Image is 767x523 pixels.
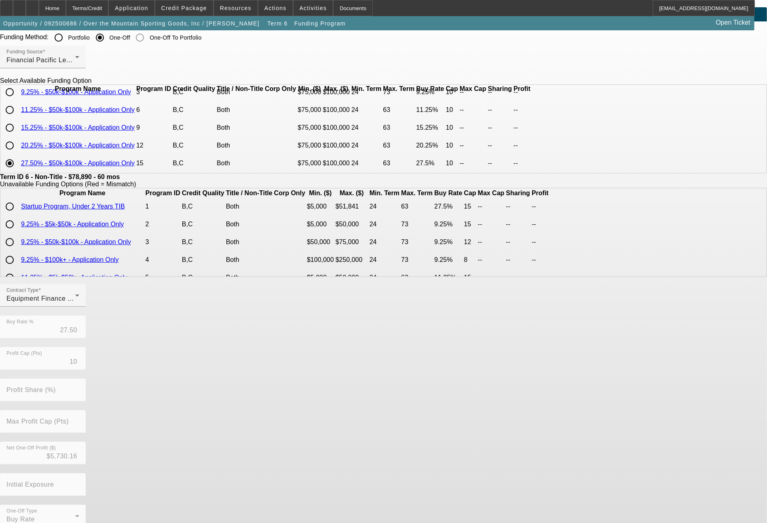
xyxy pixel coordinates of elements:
[416,137,444,154] td: 20.25%
[306,189,334,197] th: Min. ($)
[335,251,368,268] td: $250,000
[145,189,181,197] th: Program ID
[21,106,135,113] a: 11.25% - $50k-$100k - Application Only
[401,269,433,286] td: 63
[145,234,181,251] td: 3
[6,295,101,302] span: Equipment Finance Agreement
[145,198,181,215] td: 1
[6,351,42,356] mat-label: Profit Cap (Pts)
[306,234,334,251] td: $50,000
[136,137,171,154] td: 12
[182,216,225,233] td: B,C
[351,119,382,136] td: 24
[322,101,350,118] td: $100,000
[531,198,549,215] td: --
[478,251,505,268] td: --
[434,251,463,268] td: 9.25%
[513,155,531,172] td: --
[464,234,477,251] td: 12
[513,137,531,154] td: --
[335,234,368,251] td: $75,000
[464,251,477,268] td: 8
[136,119,171,136] td: 9
[109,0,154,16] button: Application
[351,137,382,154] td: 24
[298,101,322,118] td: $75,000
[6,288,38,293] mat-label: Contract Type
[434,216,463,233] td: 9.25%
[335,216,368,233] td: $50,000
[416,85,444,93] th: Buy Rate
[21,203,125,210] a: Startup Program, Under 2 Years TIB
[265,16,291,31] button: Term 6
[264,5,287,11] span: Actions
[267,20,287,27] span: Term 6
[172,101,216,118] td: B,C
[182,251,225,268] td: B,C
[446,119,459,136] td: 10
[506,251,531,268] td: --
[506,234,531,251] td: --
[478,269,505,286] td: --
[136,101,171,118] td: 6
[531,189,549,197] th: Profit
[416,101,444,118] td: 11.25%
[401,234,433,251] td: 73
[298,155,322,172] td: $75,000
[226,189,273,197] th: Title / Non-Title
[401,216,433,233] td: 73
[382,101,415,118] td: 63
[401,251,433,268] td: 73
[155,0,213,16] button: Credit Package
[145,251,181,268] td: 4
[446,137,459,154] td: 10
[216,101,264,118] td: Both
[274,189,306,197] th: Corp Only
[335,189,368,197] th: Max. ($)
[459,119,487,136] td: --
[459,155,487,172] td: --
[300,5,327,11] span: Activities
[21,274,127,281] a: 11.25% - $5k-$50k - Application Only
[351,85,382,93] th: Min. Term
[136,155,171,172] td: 15
[21,238,131,245] a: 9.25% - $50k-$100k - Application Only
[506,216,531,233] td: --
[531,269,549,286] td: --
[401,198,433,215] td: 63
[87,181,134,188] span: Red = Mismatch
[478,216,505,233] td: --
[446,101,459,118] td: 10
[382,137,415,154] td: 63
[446,85,459,93] th: Cap
[369,198,400,215] td: 24
[6,445,56,451] mat-label: Net One-Off Profit ($)
[226,198,273,215] td: Both
[713,16,754,30] a: Open Ticket
[306,269,334,286] td: $5,000
[21,189,144,197] th: Program Name
[21,124,135,131] a: 15.25% - $50k-$100k - Application Only
[459,101,487,118] td: --
[322,119,350,136] td: $100,000
[21,85,135,93] th: Program Name
[335,269,368,286] td: $50,000
[322,155,350,172] td: $100,000
[478,198,505,215] td: --
[513,85,531,93] th: Profit
[306,198,334,215] td: $5,000
[172,137,216,154] td: B,C
[264,85,296,93] th: Corp Only
[172,119,216,136] td: B,C
[182,269,225,286] td: B,C
[382,155,415,172] td: 63
[488,119,513,136] td: --
[294,0,333,16] button: Activities
[182,189,225,197] th: Credit Quality
[488,137,513,154] td: --
[226,251,273,268] td: Both
[369,269,400,286] td: 24
[21,256,118,263] a: 9.25% - $100k+ - Application Only
[298,85,322,93] th: Min. ($)
[258,0,293,16] button: Actions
